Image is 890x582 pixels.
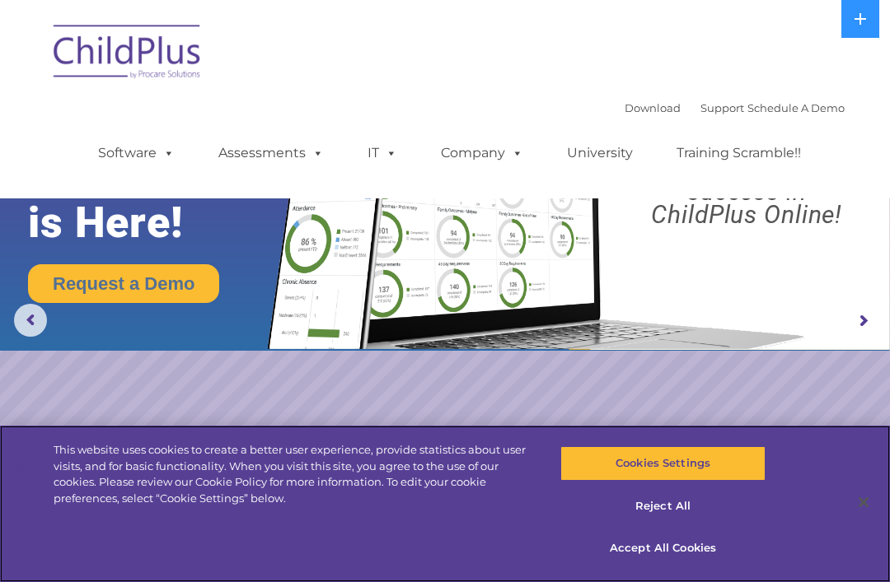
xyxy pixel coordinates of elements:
[615,111,879,226] rs-layer: Boost your productivity and streamline your success in ChildPlus Online!
[560,446,765,481] button: Cookies Settings
[202,137,340,170] a: Assessments
[560,489,765,524] button: Reject All
[550,137,649,170] a: University
[700,101,744,114] a: Support
[625,101,845,114] font: |
[560,531,765,566] button: Accept All Cookies
[660,137,817,170] a: Training Scramble!!
[54,442,534,506] div: This website uses cookies to create a better user experience, provide statistics about user visit...
[747,101,845,114] a: Schedule A Demo
[351,137,414,170] a: IT
[28,264,219,303] a: Request a Demo
[424,137,540,170] a: Company
[45,13,210,95] img: ChildPlus by Procare Solutions
[625,101,681,114] a: Download
[82,137,191,170] a: Software
[845,484,882,520] button: Close
[28,101,312,247] rs-layer: The Future of ChildPlus is Here!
